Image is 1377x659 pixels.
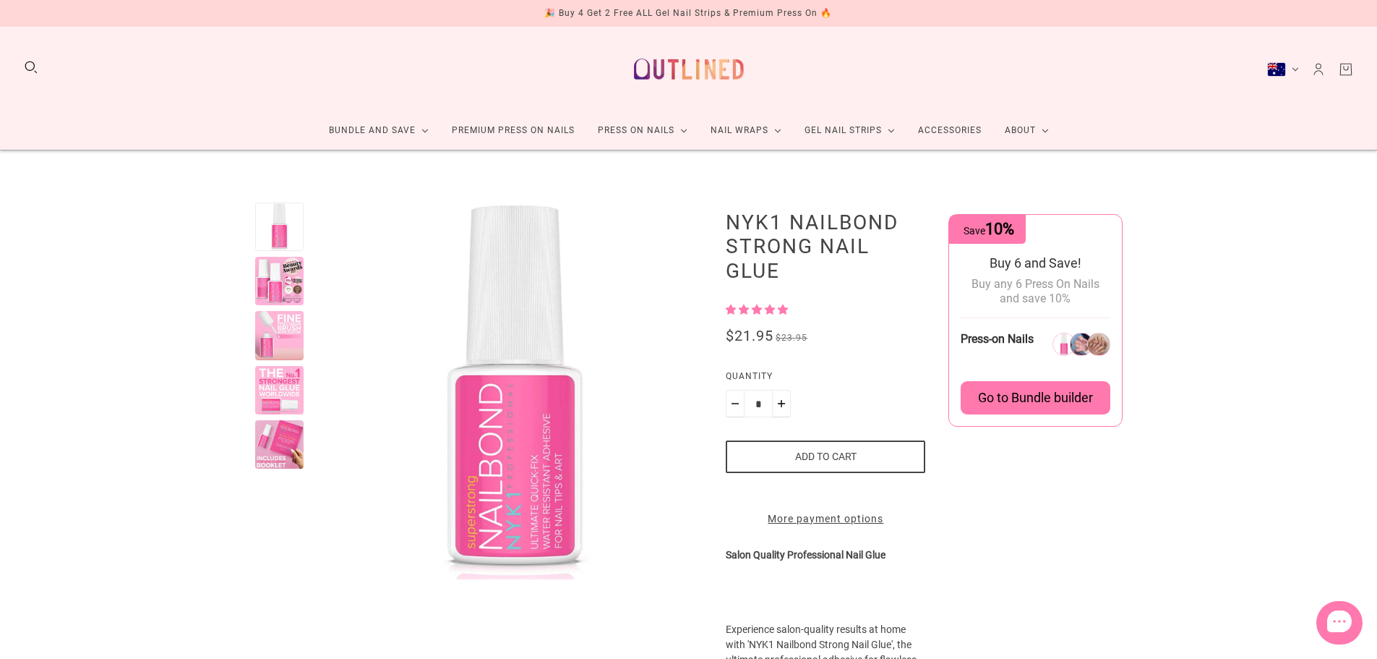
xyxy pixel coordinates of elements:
[726,549,885,561] strong: Salon Quality Professional Nail Glue
[993,111,1060,150] a: About
[964,225,1014,237] span: Save
[726,210,925,283] h1: NYK1 Nailbond Strong Nail Glue
[317,111,440,150] a: Bundle and Save
[793,111,906,150] a: Gel Nail Strips
[327,203,703,579] modal-trigger: Enlarge product image
[726,390,745,417] button: Minus
[1338,61,1354,77] a: Cart
[586,111,699,150] a: Press On Nails
[726,511,925,527] a: More payment options
[961,332,1034,346] span: Press-on Nails
[726,441,925,473] button: Add to cart
[978,390,1093,406] span: Go to Bundle builder
[726,304,788,315] span: 5.00 stars
[726,327,773,344] span: $21.95
[985,220,1014,238] span: 10%
[1267,62,1299,77] button: Australia
[440,111,586,150] a: Premium Press On Nails
[971,277,1099,305] span: Buy any 6 Press On Nails and save 10%
[1310,61,1326,77] a: Account
[544,6,832,21] div: 🎉 Buy 4 Get 2 Free ALL Gel Nail Strips & Premium Press On 🔥
[23,59,39,75] button: Search
[699,111,793,150] a: Nail Wraps
[726,369,925,390] label: Quantity
[327,203,703,579] img: NYK1 Nailbond Strong Nail Glue-Accessories-Outlined
[776,333,807,343] span: $23.95
[772,390,791,417] button: Plus
[625,38,752,100] a: Outlined
[906,111,993,150] a: Accessories
[990,255,1081,271] span: Buy 6 and Save!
